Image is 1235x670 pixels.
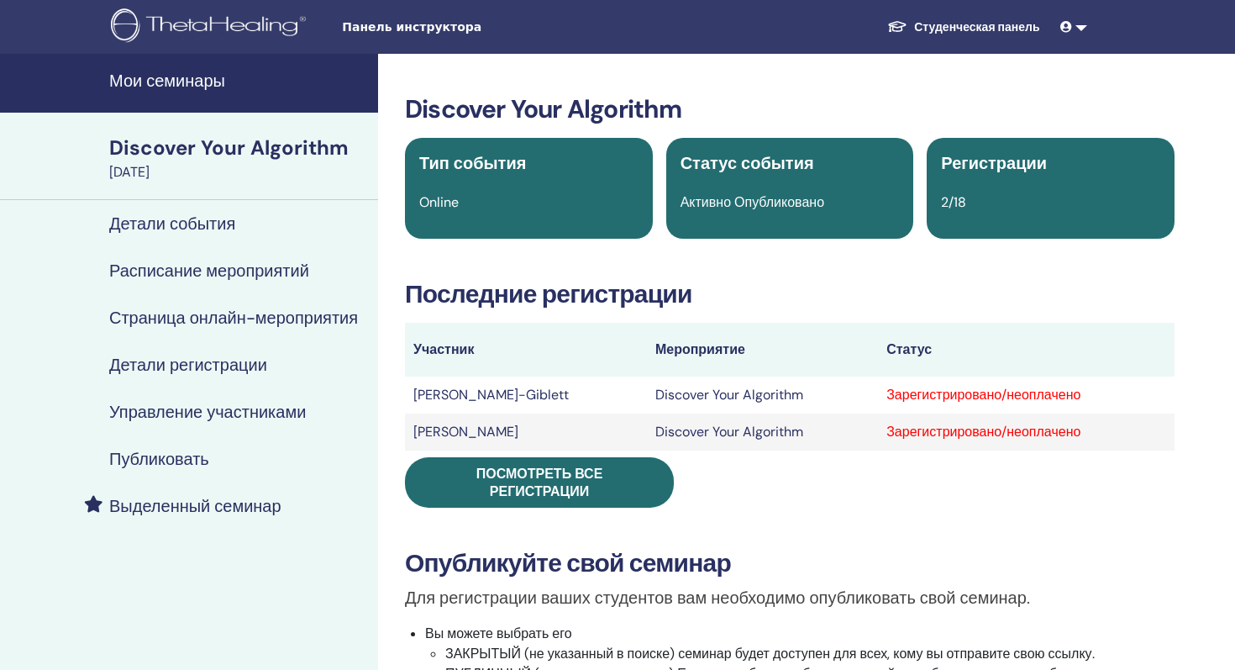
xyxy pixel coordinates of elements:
h4: Расписание мероприятий [109,261,309,281]
td: Discover Your Algorithm [647,377,878,414]
li: ЗАКРЫТЫЙ (не указанный в поиске) семинар будет доступен для всех, кому вы отправите свою ссылку. [445,644,1175,664]
div: Зарегистрировано/неоплачено [886,385,1166,405]
h4: Мои семинары [109,71,368,91]
a: Посмотреть все регистрации [405,457,674,508]
td: Discover Your Algorithm [647,414,878,451]
img: logo.png [111,8,312,46]
a: Discover Your Algorithm[DATE] [99,134,378,182]
span: Регистрации [941,152,1047,174]
div: Discover Your Algorithm [109,134,368,162]
th: Статус [878,323,1175,377]
td: [PERSON_NAME]-Giblett [405,377,647,414]
h4: Публиковать [109,449,209,469]
span: Тип события [419,152,526,174]
div: [DATE] [109,162,368,182]
th: Мероприятие [647,323,878,377]
h3: Discover Your Algorithm [405,94,1175,124]
td: [PERSON_NAME] [405,414,647,451]
h4: Выделенный семинар [109,496,281,516]
h3: Последние регистрации [405,279,1175,309]
h4: Страница онлайн-мероприятия [109,308,358,328]
div: Зарегистрировано/неоплачено [886,422,1166,442]
span: 2/18 [941,193,966,211]
a: Студенческая панель [874,12,1053,43]
p: Для регистрации ваших студентов вам необходимо опубликовать свой семинар. [405,585,1175,610]
h4: Детали регистрации [109,355,267,375]
span: Посмотреть все регистрации [476,465,603,500]
span: Панель инструктора [342,18,594,36]
h4: Управление участниками [109,402,306,422]
th: Участник [405,323,647,377]
h4: Детали события [109,214,235,234]
span: Активно Опубликовано [681,193,824,211]
span: Online [419,193,459,211]
img: graduation-cap-white.svg [887,19,907,34]
h3: Опубликуйте свой семинар [405,548,1175,578]
span: Статус события [681,152,814,174]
